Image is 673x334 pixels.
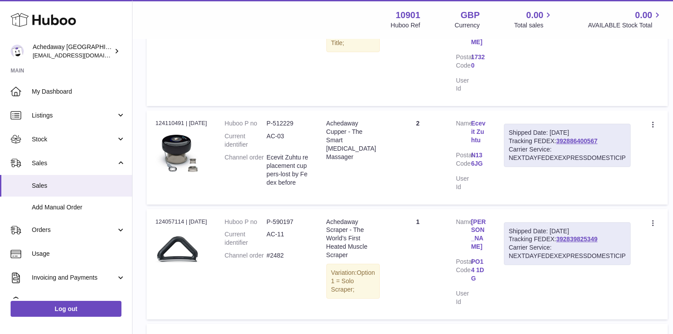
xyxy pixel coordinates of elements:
span: Sales [32,182,125,190]
div: Achedaway Cupper - The Smart [MEDICAL_DATA] Massager [326,119,380,161]
span: My Dashboard [32,87,125,96]
dt: Postal Code [456,151,471,170]
div: Shipped Date: [DATE] [509,129,626,137]
div: Tracking FEDEX: [504,222,631,266]
dt: Postal Code [456,258,471,285]
span: Stock [32,135,116,144]
a: Log out [11,301,121,317]
div: Carrier Service: NEXTDAYFEDEXEXPRESSDOMESTICIP [509,145,626,162]
dd: AC-03 [267,132,309,149]
dt: User Id [456,289,471,306]
dt: Current identifier [225,230,267,247]
span: Orders [32,226,116,234]
div: Currency [455,21,480,30]
td: 1 [389,209,447,319]
img: 109011664373479.jpg [155,130,200,175]
span: 0.00 [526,9,544,21]
img: Achedaway-Muscle-Scraper.png [155,228,200,273]
div: 124057114 | [DATE] [155,218,207,226]
div: Achedaway Scraper - The World’s First Heated Muscle Scraper [326,218,380,259]
a: 392886400567 [556,137,597,144]
dd: Ecevit Zuhtu replacement cuppers-lost by Fedex before [267,153,309,187]
dd: P-512229 [267,119,309,128]
dt: Huboo P no [225,119,267,128]
dd: #2482 [267,251,309,260]
dt: Channel order [225,153,267,187]
a: PO14 1DG [471,258,486,283]
div: Huboo Ref [391,21,420,30]
span: Invoicing and Payments [32,273,116,282]
dt: Name [456,119,471,147]
strong: 10901 [396,9,420,21]
div: 124110491 | [DATE] [155,119,207,127]
div: Shipped Date: [DATE] [509,227,626,235]
strong: GBP [461,9,480,21]
img: admin@newpb.co.uk [11,45,24,58]
span: AVAILABLE Stock Total [588,21,662,30]
span: Cases [32,297,125,306]
dd: AC-11 [267,230,309,247]
span: Option 1 = Solo Scraper; [331,269,375,293]
span: Usage [32,250,125,258]
dt: Name [456,218,471,254]
div: Carrier Service: NEXTDAYFEDEXEXPRESSDOMESTICIP [509,243,626,260]
dd: P-590197 [267,218,309,226]
div: Tracking FEDEX: [504,124,631,167]
span: [EMAIL_ADDRESS][DOMAIN_NAME] [33,52,130,59]
a: Ecevit Zuhtu [471,119,486,144]
span: Add Manual Order [32,203,125,212]
dt: Huboo P no [225,218,267,226]
span: Total sales [514,21,553,30]
span: Listings [32,111,116,120]
span: 0.00 [635,9,652,21]
dt: Current identifier [225,132,267,149]
td: 2 [389,110,447,204]
div: Variation: [326,264,380,299]
dt: User Id [456,175,471,191]
a: N13 6JG [471,151,486,168]
a: 392839825349 [556,235,597,243]
div: Achedaway [GEOGRAPHIC_DATA] [33,43,112,60]
dt: User Id [456,76,471,93]
dt: Channel order [225,251,267,260]
a: 0.00 Total sales [514,9,553,30]
a: [PERSON_NAME] [471,218,486,251]
dt: Postal Code [456,53,471,72]
a: 17320 [471,53,486,70]
a: 0.00 AVAILABLE Stock Total [588,9,662,30]
span: Sales [32,159,116,167]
